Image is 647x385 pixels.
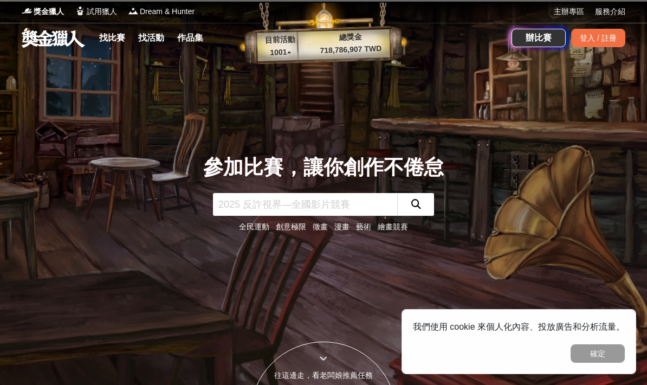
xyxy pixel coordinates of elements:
button: 確定 [571,344,625,363]
a: 全民運動 [239,222,269,231]
div: 往這邊走，看老闆娘推薦任務 [251,370,396,381]
img: Logo [75,5,86,16]
a: 找比賽 [95,30,130,46]
a: Logo獎金獵人 [22,6,64,17]
a: 找活動 [134,30,169,46]
a: 繪畫競賽 [378,222,408,231]
p: 目前活動 [258,34,302,47]
span: 獎金獵人 [34,6,64,17]
a: Logo試用獵人 [75,6,117,17]
a: 服務介紹 [595,6,625,17]
span: 我們使用 cookie 來個人化內容、投放廣告和分析流量。 [413,322,625,331]
span: Dream & Hunter [140,6,195,17]
a: LogoDream & Hunter [128,6,195,17]
a: 作品集 [173,30,208,46]
div: 登入 / 註冊 [571,29,625,47]
p: 總獎金 [301,30,399,44]
a: 徵畫 [313,222,328,231]
div: 參加比賽，讓你創作不倦怠 [203,152,444,183]
a: 辦比賽 [512,29,566,47]
a: 藝術 [356,222,371,231]
p: 718,786,907 TWD [302,42,400,57]
a: 漫畫 [334,222,350,231]
a: 創意極限 [276,222,306,231]
p: 1001 ▴ [258,46,302,59]
span: 試用獵人 [87,6,117,17]
img: Logo [22,5,33,16]
img: Logo [128,5,139,16]
a: 主辦專區 [554,6,584,17]
input: 2025 反詐視界—全國影片競賽 [213,193,397,216]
